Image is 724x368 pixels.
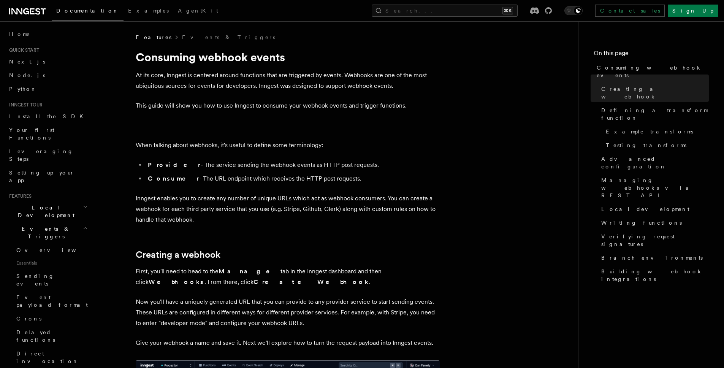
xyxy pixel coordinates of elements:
span: Inngest tour [6,102,43,108]
a: Direct invocation [13,347,89,368]
button: Events & Triggers [6,222,89,243]
span: Example transforms [606,128,693,135]
a: Install the SDK [6,109,89,123]
span: Delayed functions [16,329,55,343]
a: Managing webhooks via REST API [598,173,709,202]
a: Setting up your app [6,166,89,187]
button: Toggle dark mode [564,6,583,15]
p: Inngest enables you to create any number of unique URLs which act as webhook consumers. You can c... [136,193,440,225]
a: AgentKit [173,2,223,21]
a: Documentation [52,2,124,21]
p: When talking about webhooks, it's useful to define some terminology: [136,140,440,151]
span: Your first Functions [9,127,54,141]
a: Sending events [13,269,89,290]
span: Advanced configuration [601,155,709,170]
span: Documentation [56,8,119,14]
h1: Consuming webhook events [136,50,440,64]
a: Building webhook integrations [598,265,709,286]
p: At its core, Inngest is centered around functions that are triggered by events. Webhooks are one ... [136,70,440,91]
strong: Create Webhook [253,278,369,286]
a: Defining a transform function [598,103,709,125]
h4: On this page [594,49,709,61]
span: Managing webhooks via REST API [601,176,709,199]
a: Advanced configuration [598,152,709,173]
a: Event payload format [13,290,89,312]
a: Home [6,27,89,41]
a: Branch environments [598,251,709,265]
a: Crons [13,312,89,325]
strong: Manage [219,268,280,275]
a: Your first Functions [6,123,89,144]
span: AgentKit [178,8,218,14]
p: Give your webhook a name and save it. Next we'll explore how to turn the request payload into Inn... [136,338,440,348]
span: Python [9,86,37,92]
a: Consuming webhook events [594,61,709,82]
span: Writing functions [601,219,682,227]
a: Creating a webhook [136,249,220,260]
span: Home [9,30,30,38]
span: Local development [601,205,689,213]
p: First, you'll need to head to the tab in the Inngest dashboard and then click . From there, click . [136,266,440,287]
a: Sign Up [668,5,718,17]
span: Setting up your app [9,170,74,183]
a: Leveraging Steps [6,144,89,166]
span: Crons [16,316,41,322]
a: Delayed functions [13,325,89,347]
span: Creating a webhook [601,85,709,100]
a: Python [6,82,89,96]
a: Testing transforms [603,138,709,152]
span: Install the SDK [9,113,88,119]
span: Consuming webhook events [597,64,709,79]
span: Direct invocation [16,351,79,364]
kbd: ⌘K [502,7,513,14]
a: Verifying request signatures [598,230,709,251]
span: Verifying request signatures [601,233,709,248]
strong: Consumer [148,175,199,182]
a: Node.js [6,68,89,82]
a: Writing functions [598,216,709,230]
span: Features [136,33,171,41]
span: Node.js [9,72,45,78]
span: Testing transforms [606,141,686,149]
span: Quick start [6,47,39,53]
span: Events & Triggers [6,225,83,240]
a: Contact sales [595,5,665,17]
span: Leveraging Steps [9,148,73,162]
li: - The service sending the webhook events as HTTP post requests. [146,160,440,170]
a: Events & Triggers [182,33,275,41]
span: Event payload format [16,294,88,308]
a: Next.js [6,55,89,68]
span: Defining a transform function [601,106,709,122]
a: Creating a webhook [598,82,709,103]
span: Local Development [6,204,83,219]
span: Branch environments [601,254,703,262]
p: Now you'll have a uniquely generated URL that you can provide to any provider service to start se... [136,297,440,328]
p: This guide will show you how to use Inngest to consume your webhook events and trigger functions. [136,100,440,111]
span: Overview [16,247,95,253]
button: Search...⌘K [372,5,518,17]
a: Overview [13,243,89,257]
span: Sending events [16,273,54,287]
a: Example transforms [603,125,709,138]
span: Features [6,193,32,199]
span: Examples [128,8,169,14]
strong: Webhooks [149,278,204,286]
a: Examples [124,2,173,21]
strong: Provider [148,161,201,168]
span: Essentials [13,257,89,269]
a: Local development [598,202,709,216]
li: - The URL endpoint which receives the HTTP post requests. [146,173,440,184]
span: Building webhook integrations [601,268,709,283]
button: Local Development [6,201,89,222]
span: Next.js [9,59,45,65]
